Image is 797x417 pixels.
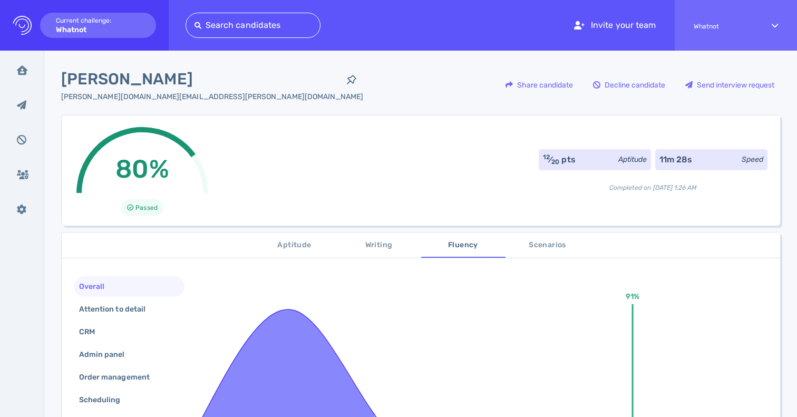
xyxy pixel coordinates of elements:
[135,201,157,214] span: Passed
[77,302,158,317] div: Attention to detail
[77,324,108,340] div: CRM
[500,73,578,97] div: Share candidate
[115,154,169,184] span: 80%
[618,154,647,165] div: Aptitude
[694,23,753,30] span: Whatnot
[680,73,780,97] div: Send interview request
[259,239,331,252] span: Aptitude
[588,73,670,97] div: Decline candidate
[543,153,550,161] sup: 12
[343,239,415,252] span: Writing
[77,347,138,362] div: Admin panel
[543,153,576,166] div: ⁄ pts
[61,91,363,102] div: Click to copy the email address
[512,239,584,252] span: Scenarios
[587,72,671,98] button: Decline candidate
[679,72,780,98] button: Send interview request
[539,174,767,192] div: Completed on [DATE] 1:26 AM
[77,279,117,294] div: Overall
[626,292,639,301] text: 91%
[551,158,559,166] sub: 20
[659,153,692,166] div: 11m 28s
[427,239,499,252] span: Fluency
[500,72,579,98] button: Share candidate
[77,370,162,385] div: Order management
[742,154,763,165] div: Speed
[61,67,340,91] span: [PERSON_NAME]
[77,392,133,408] div: Scheduling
